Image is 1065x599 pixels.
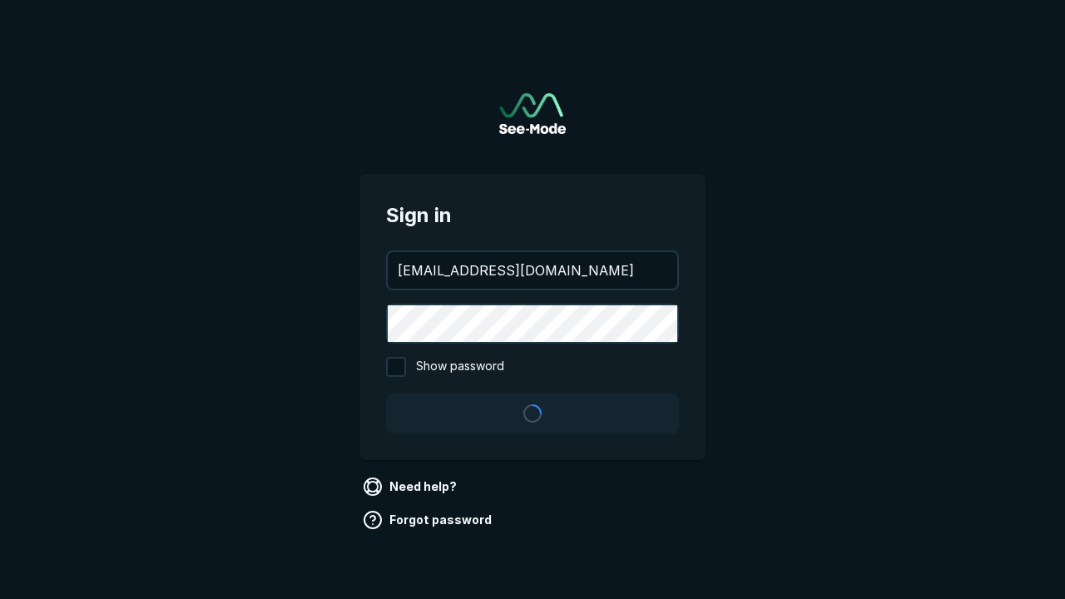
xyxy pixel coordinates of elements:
a: Need help? [359,473,463,500]
a: Go to sign in [499,93,566,134]
a: Forgot password [359,507,498,533]
span: Sign in [386,200,679,230]
input: your@email.com [388,252,677,289]
img: See-Mode Logo [499,93,566,134]
span: Show password [416,357,504,377]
